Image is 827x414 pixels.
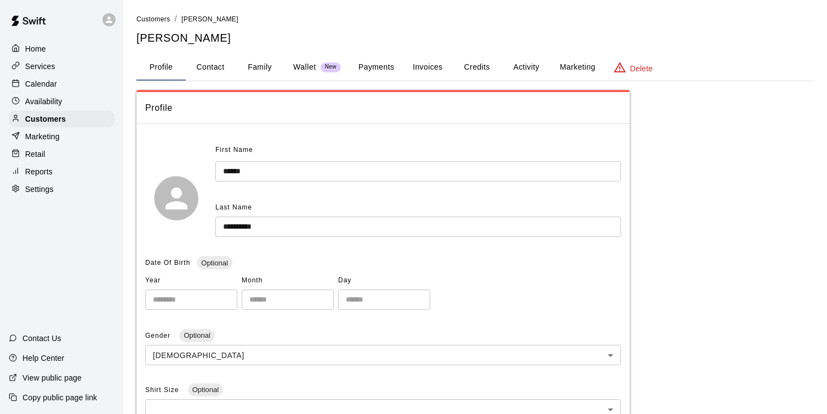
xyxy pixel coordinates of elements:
[22,353,64,364] p: Help Center
[350,54,403,81] button: Payments
[145,386,181,394] span: Shirt Size
[9,76,115,92] a: Calendar
[235,54,284,81] button: Family
[501,54,551,81] button: Activity
[175,13,177,25] li: /
[551,54,604,81] button: Marketing
[22,372,82,383] p: View public page
[136,54,186,81] button: Profile
[136,13,814,25] nav: breadcrumb
[25,131,60,142] p: Marketing
[630,63,653,74] p: Delete
[145,101,621,115] span: Profile
[403,54,452,81] button: Invoices
[25,166,53,177] p: Reports
[9,163,115,180] a: Reports
[136,54,814,81] div: basic tabs example
[25,96,62,107] p: Availability
[9,41,115,57] a: Home
[215,141,253,159] span: First Name
[452,54,501,81] button: Credits
[181,15,238,23] span: [PERSON_NAME]
[9,128,115,145] a: Marketing
[186,54,235,81] button: Contact
[338,272,430,290] span: Day
[9,181,115,197] a: Settings
[9,58,115,75] a: Services
[136,15,170,23] span: Customers
[25,149,45,160] p: Retail
[9,93,115,110] a: Availability
[197,259,232,267] span: Optional
[136,31,814,46] h5: [PERSON_NAME]
[188,385,223,394] span: Optional
[179,331,214,339] span: Optional
[215,203,252,211] span: Last Name
[25,114,66,124] p: Customers
[242,272,334,290] span: Month
[25,43,46,54] p: Home
[9,146,115,162] a: Retail
[145,272,237,290] span: Year
[22,392,97,403] p: Copy public page link
[145,332,173,339] span: Gender
[25,184,54,195] p: Settings
[293,61,316,73] p: Wallet
[25,61,55,72] p: Services
[22,333,61,344] p: Contact Us
[321,64,341,71] span: New
[145,259,190,266] span: Date Of Birth
[25,78,57,89] p: Calendar
[145,345,621,365] div: [DEMOGRAPHIC_DATA]
[136,14,170,23] a: Customers
[9,111,115,127] a: Customers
